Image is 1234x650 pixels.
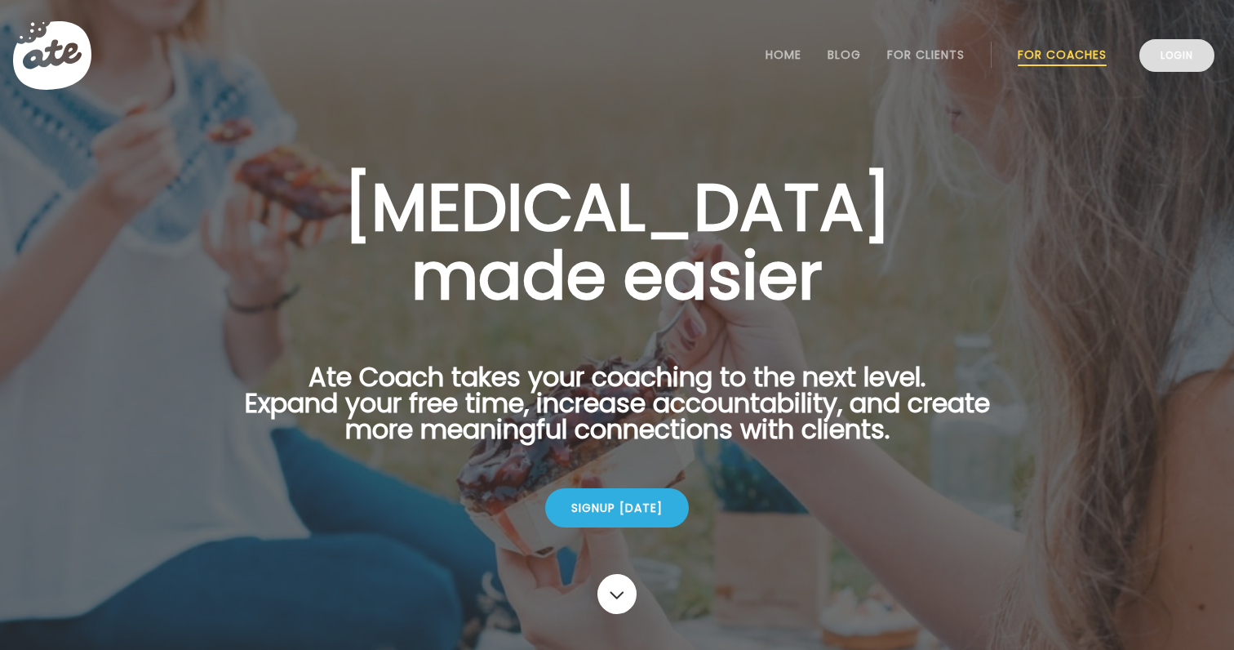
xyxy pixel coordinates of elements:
[219,173,1015,310] h1: [MEDICAL_DATA] made easier
[545,488,689,528] div: Signup [DATE]
[1018,48,1107,61] a: For Coaches
[766,48,801,61] a: Home
[1139,39,1214,72] a: Login
[828,48,861,61] a: Blog
[219,364,1015,462] p: Ate Coach takes your coaching to the next level. Expand your free time, increase accountability, ...
[887,48,965,61] a: For Clients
